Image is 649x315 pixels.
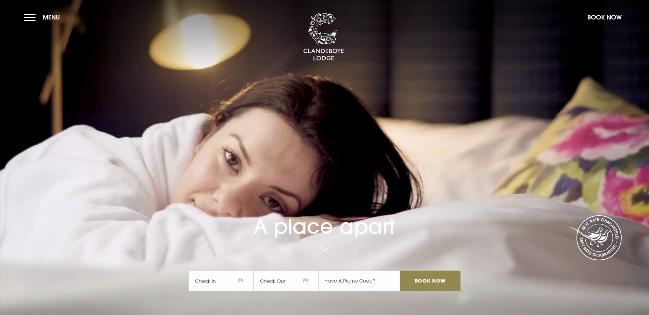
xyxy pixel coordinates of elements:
[303,13,344,61] img: Clandeboye Lodge
[43,13,60,21] span: Menu
[319,271,400,291] input: Have A Promo Code?
[400,271,460,291] input: Book Now
[24,10,63,25] button: Menu
[584,10,625,25] button: Book Now
[189,195,460,238] h1: A place apart
[254,271,319,291] span: Check Out
[189,271,254,291] span: Check In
